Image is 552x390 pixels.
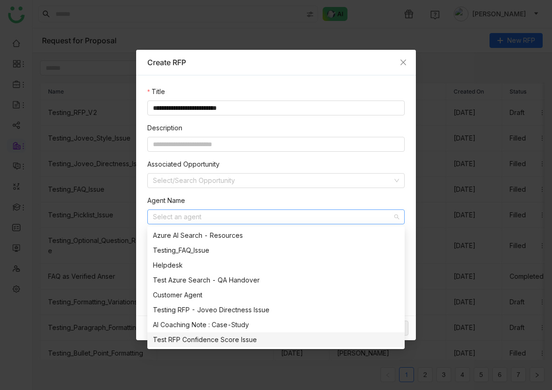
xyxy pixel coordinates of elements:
div: AI Coaching Note : Case-Study [153,320,399,330]
nz-option-item: Customer Agent [147,288,405,303]
nz-option-item: Test Azure Search - QA Handover [147,273,405,288]
label: Agent Name [147,195,185,206]
div: Test Azure Search - QA Handover [153,275,399,285]
div: Helpdesk [153,260,399,270]
nz-option-item: Testing RFP - Joveo Directness Issue [147,303,405,317]
div: Testing RFP - Joveo Directness Issue [153,305,399,315]
label: Title [147,87,165,97]
nz-option-item: Testing_FAQ_Issue [147,243,405,258]
div: Azure AI Search - Resources [153,230,399,241]
nz-option-item: Helpdesk [147,258,405,273]
nz-option-item: AI Coaching Note : Case-Study [147,317,405,332]
nz-option-item: Test RFP Confidence Score Issue [147,332,405,347]
div: Create RFP [147,57,405,67]
label: Description [147,123,182,133]
button: Close [391,50,416,75]
div: Testing_FAQ_Issue [153,245,399,256]
div: Customer Agent [153,290,399,300]
nz-option-item: Azure AI Search - Resources [147,228,405,243]
label: Associated Opportunity [147,159,220,169]
div: Test RFP Confidence Score Issue [153,335,399,345]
